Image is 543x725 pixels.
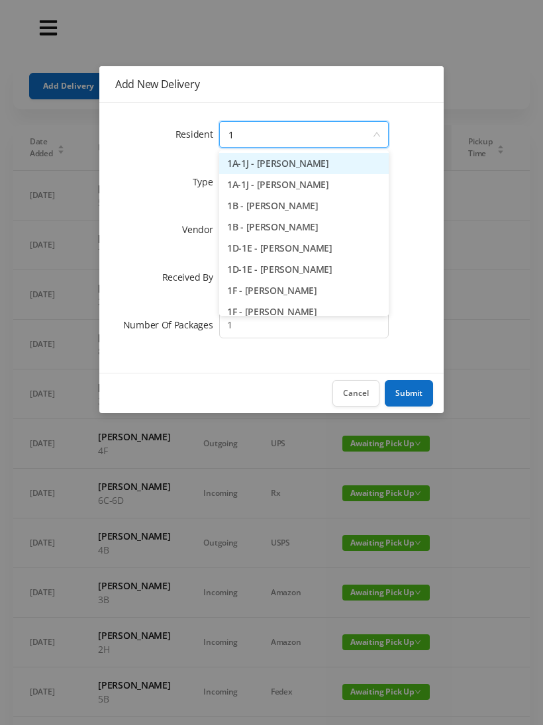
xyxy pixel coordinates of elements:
[123,318,220,331] label: Number Of Packages
[219,259,389,280] li: 1D-1E - [PERSON_NAME]
[373,130,381,140] i: icon: down
[219,301,389,322] li: 1F - [PERSON_NAME]
[115,77,428,91] div: Add New Delivery
[219,238,389,259] li: 1D-1E - [PERSON_NAME]
[385,380,433,407] button: Submit
[182,223,219,236] label: Vendor
[332,380,379,407] button: Cancel
[175,128,220,140] label: Resident
[219,195,389,217] li: 1B - [PERSON_NAME]
[219,174,389,195] li: 1A-1J - [PERSON_NAME]
[115,119,428,341] form: Add New Delivery
[219,217,389,238] li: 1B - [PERSON_NAME]
[219,153,389,174] li: 1A-1J - [PERSON_NAME]
[162,271,220,283] label: Received By
[193,175,220,188] label: Type
[219,280,389,301] li: 1F - [PERSON_NAME]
